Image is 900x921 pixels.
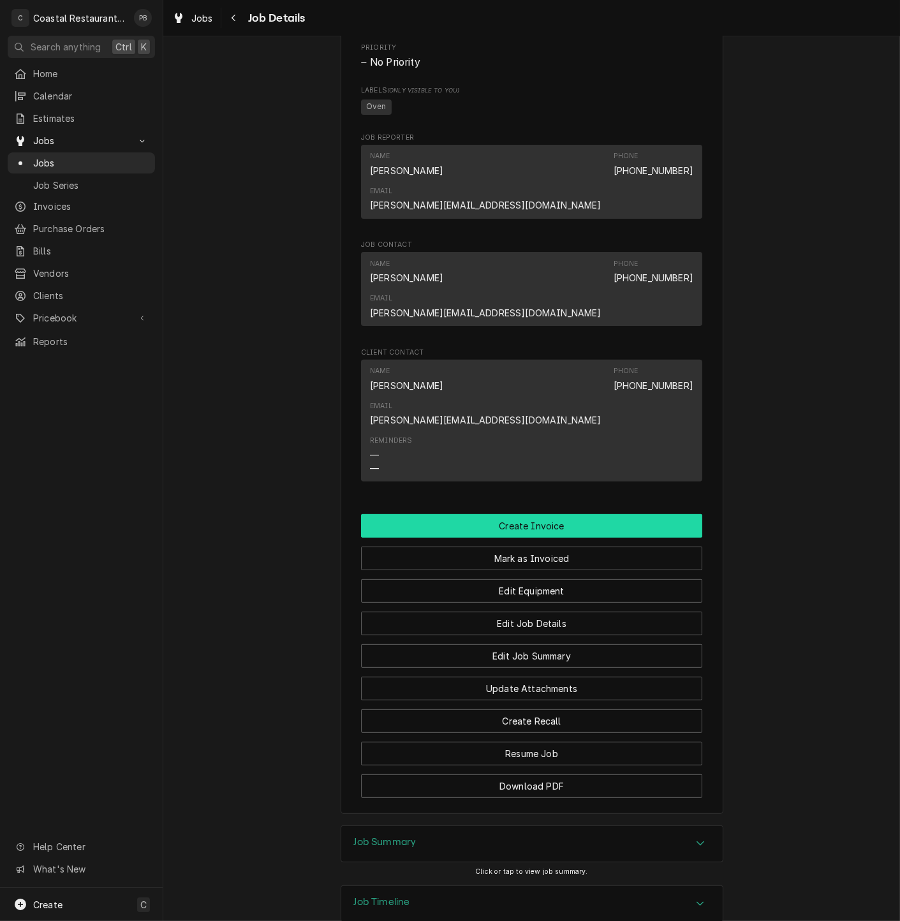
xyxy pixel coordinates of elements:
span: Pricebook [33,311,129,325]
div: C [11,9,29,27]
div: [PERSON_NAME] [370,271,443,284]
a: Home [8,63,155,84]
div: Button Group Row [361,514,702,538]
div: Button Group Row [361,635,702,668]
span: Vendors [33,267,149,280]
span: [object Object] [361,98,702,117]
div: PB [134,9,152,27]
a: Vendors [8,263,155,284]
div: Reminders [370,436,412,475]
div: Email [370,401,601,427]
div: No Priority [361,55,702,70]
button: Create Recall [361,709,702,733]
a: Reports [8,331,155,352]
span: Priority [361,43,702,53]
a: [PERSON_NAME][EMAIL_ADDRESS][DOMAIN_NAME] [370,200,601,210]
h3: Job Summary [354,836,417,848]
span: Create [33,899,63,910]
div: Phone [614,259,693,284]
div: Job Reporter [361,133,702,225]
span: C [140,898,147,911]
a: Jobs [8,152,155,173]
div: Email [370,401,392,411]
a: Invoices [8,196,155,217]
span: Bills [33,244,149,258]
div: Client Contact List [361,360,702,487]
button: Accordion Details Expand Trigger [341,826,723,862]
button: Edit Equipment [361,579,702,603]
span: Invoices [33,200,149,213]
div: Phill Blush's Avatar [134,9,152,27]
div: Button Group Row [361,603,702,635]
div: Email [370,186,601,212]
a: [PHONE_NUMBER] [614,165,693,176]
a: Bills [8,240,155,262]
div: Client Contact [361,348,702,487]
div: Button Group Row [361,700,702,733]
span: Estimates [33,112,149,125]
div: Coastal Restaurant Repair [33,11,127,25]
div: Contact [361,145,702,219]
h3: Job Timeline [354,896,410,908]
div: Email [370,293,601,319]
div: Name [370,259,390,269]
div: Contact [361,252,702,326]
div: — [370,462,379,475]
span: Job Reporter [361,133,702,143]
div: Button Group Row [361,733,702,765]
span: Jobs [191,11,213,25]
button: Edit Job Details [361,612,702,635]
div: Name [370,151,390,161]
a: [PHONE_NUMBER] [614,380,693,391]
a: [PHONE_NUMBER] [614,272,693,283]
button: Navigate back [224,8,244,28]
span: Priority [361,55,702,70]
span: Search anything [31,40,101,54]
a: Go to Jobs [8,130,155,151]
div: — [370,448,379,462]
a: Jobs [167,8,218,29]
div: Phone [614,366,693,392]
span: Jobs [33,134,129,147]
button: Edit Job Summary [361,644,702,668]
span: Job Details [244,10,306,27]
a: Job Series [8,175,155,196]
a: Purchase Orders [8,218,155,239]
div: Phone [614,151,693,177]
div: Email [370,186,392,196]
div: Name [370,366,390,376]
button: Create Invoice [361,514,702,538]
a: [PERSON_NAME][EMAIL_ADDRESS][DOMAIN_NAME] [370,307,601,318]
div: Job Reporter List [361,145,702,225]
div: Phone [614,151,638,161]
div: Priority [361,43,702,70]
div: [object Object] [361,85,702,117]
button: Mark as Invoiced [361,547,702,570]
a: Calendar [8,85,155,107]
div: Button Group Row [361,765,702,798]
div: Button Group Row [361,538,702,570]
button: Resume Job [361,742,702,765]
a: Estimates [8,108,155,129]
span: Jobs [33,156,149,170]
span: Home [33,67,149,80]
div: Button Group Row [361,570,702,603]
span: Client Contact [361,348,702,358]
div: Accordion Header [341,826,723,862]
div: Button Group Row [361,668,702,700]
span: Labels [361,85,702,96]
span: What's New [33,862,147,876]
a: Go to Pricebook [8,307,155,328]
span: Purchase Orders [33,222,149,235]
a: Clients [8,285,155,306]
span: Calendar [33,89,149,103]
div: [PERSON_NAME] [370,379,443,392]
span: Job Series [33,179,149,192]
a: Go to Help Center [8,836,155,857]
div: Job Contact [361,240,702,332]
div: Contact [361,360,702,482]
a: [PERSON_NAME][EMAIL_ADDRESS][DOMAIN_NAME] [370,415,601,425]
div: Job Summary [341,825,723,862]
div: Name [370,259,443,284]
span: Help Center [33,840,147,853]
